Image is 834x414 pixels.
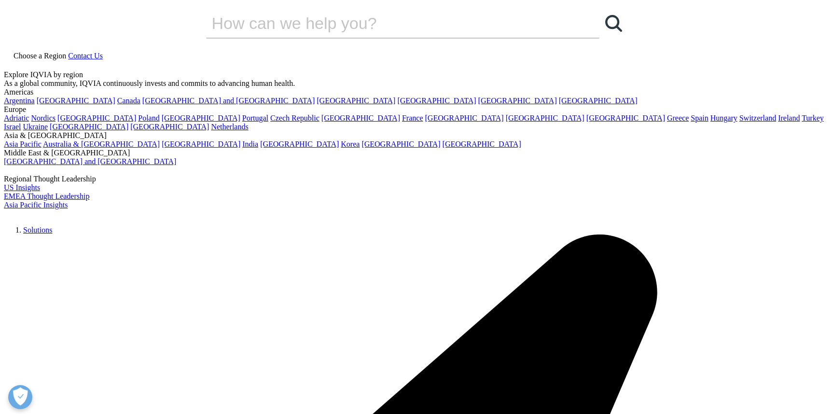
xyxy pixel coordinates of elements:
[68,52,103,60] a: Contact Us
[361,140,440,148] a: [GEOGRAPHIC_DATA]
[559,97,638,105] a: [GEOGRAPHIC_DATA]
[802,114,824,122] a: Turkey
[599,9,628,38] a: Search
[4,105,830,114] div: Europe
[402,114,423,122] a: France
[341,140,360,148] a: Korea
[242,140,258,148] a: India
[321,114,400,122] a: [GEOGRAPHIC_DATA]
[443,140,521,148] a: [GEOGRAPHIC_DATA]
[317,97,395,105] a: [GEOGRAPHIC_DATA]
[4,88,830,97] div: Americas
[206,9,572,38] input: Search
[4,131,830,140] div: Asia & [GEOGRAPHIC_DATA]
[4,114,29,122] a: Adriatic
[4,201,68,209] a: Asia Pacific Insights
[14,52,66,60] span: Choose a Region
[50,123,128,131] a: [GEOGRAPHIC_DATA]
[8,385,32,409] button: Open Preferences
[506,114,584,122] a: [GEOGRAPHIC_DATA]
[397,97,476,105] a: [GEOGRAPHIC_DATA]
[667,114,689,122] a: Greece
[778,114,800,122] a: Ireland
[138,114,159,122] a: Poland
[4,175,830,183] div: Regional Thought Leadership
[691,114,708,122] a: Spain
[478,97,557,105] a: [GEOGRAPHIC_DATA]
[211,123,248,131] a: Netherlands
[117,97,140,105] a: Canada
[4,97,35,105] a: Argentina
[4,157,176,166] a: [GEOGRAPHIC_DATA] and [GEOGRAPHIC_DATA]
[4,149,830,157] div: Middle East & [GEOGRAPHIC_DATA]
[37,97,115,105] a: [GEOGRAPHIC_DATA]
[162,114,240,122] a: [GEOGRAPHIC_DATA]
[43,140,160,148] a: Australia & [GEOGRAPHIC_DATA]
[4,183,40,192] a: US Insights
[425,114,504,122] a: [GEOGRAPHIC_DATA]
[739,114,776,122] a: Switzerland
[142,97,315,105] a: [GEOGRAPHIC_DATA] and [GEOGRAPHIC_DATA]
[31,114,56,122] a: Nordics
[4,192,89,200] a: EMEA Thought Leadership
[586,114,665,122] a: [GEOGRAPHIC_DATA]
[260,140,339,148] a: [GEOGRAPHIC_DATA]
[605,15,622,32] svg: Search
[4,123,21,131] a: Israel
[57,114,136,122] a: [GEOGRAPHIC_DATA]
[270,114,320,122] a: Czech Republic
[710,114,737,122] a: Hungary
[4,140,42,148] a: Asia Pacific
[4,79,830,88] div: As a global community, IQVIA continuously invests and commits to advancing human health.
[23,226,52,234] a: Solutions
[162,140,240,148] a: [GEOGRAPHIC_DATA]
[23,123,48,131] a: Ukraine
[242,114,268,122] a: Portugal
[4,70,830,79] div: Explore IQVIA by region
[130,123,209,131] a: [GEOGRAPHIC_DATA]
